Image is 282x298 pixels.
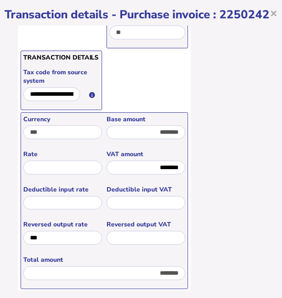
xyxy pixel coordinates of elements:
span: × [270,4,278,21]
label: Tax code from source system [23,68,99,85]
label: VAT amount [107,150,185,158]
label: Rate [23,150,102,158]
label: Reversed output VAT [107,220,185,229]
label: Base amount [107,115,185,123]
label: Currency [23,115,102,123]
label: Total amount [23,255,185,264]
label: Deductible input VAT [107,185,185,194]
h1: Transaction details - Purchase invoice : 2250242 [4,7,278,22]
label: Reversed output rate [23,220,102,229]
h3: Transaction details [23,53,99,62]
label: Deductible input rate [23,185,102,194]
